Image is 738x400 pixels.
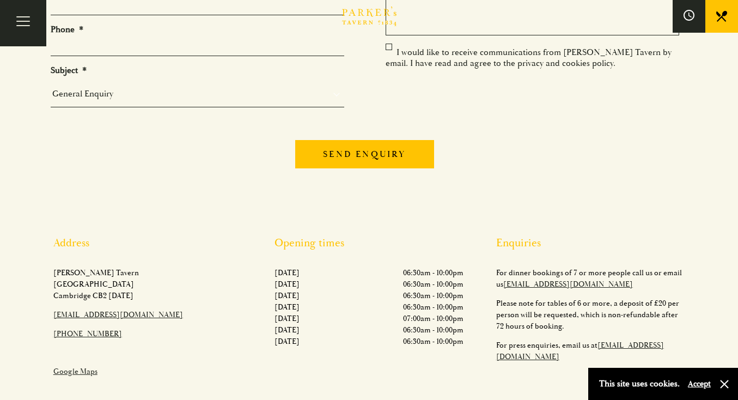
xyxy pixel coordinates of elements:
a: [EMAIL_ADDRESS][DOMAIN_NAME] [53,310,183,319]
button: Close and accept [719,379,730,390]
p: This site uses cookies. [599,376,680,392]
p: [DATE] [275,301,300,313]
h2: Address [53,237,242,250]
p: For press enquiries, email us at [496,340,685,362]
p: 07:00am - 10:00pm [403,313,463,324]
a: [EMAIL_ADDRESS][DOMAIN_NAME] [496,341,664,361]
input: Send enquiry [295,140,434,168]
label: Phone [51,24,83,35]
p: 06:30am - 10:00pm [403,336,463,347]
p: [DATE] [275,267,300,278]
iframe: reCAPTCHA [386,77,551,120]
p: [DATE] [275,324,300,336]
p: 06:30am - 10:00pm [403,301,463,313]
h2: Opening times [275,237,463,250]
p: [DATE] [275,278,300,290]
a: [PHONE_NUMBER] [53,329,122,338]
p: 06:30am - 10:00pm [403,278,463,290]
button: Accept [688,379,711,389]
p: [DATE] [275,336,300,347]
p: 06:30am - 10:00pm [403,267,463,278]
a: Google Maps [53,367,97,376]
label: I would like to receive communications from [PERSON_NAME] Tavern by email. I have read and agree ... [386,47,672,69]
h2: Enquiries [496,237,685,250]
label: Subject [51,65,87,76]
p: [PERSON_NAME] Tavern [GEOGRAPHIC_DATA] Cambridge CB2 [DATE]​ [53,267,242,301]
p: [DATE] [275,313,300,324]
p: 06:30am - 10:00pm [403,290,463,301]
a: [EMAIL_ADDRESS][DOMAIN_NAME] [503,280,633,289]
p: For dinner bookings of 7 or more people call us or email us [496,267,685,290]
p: Please note for tables of 6 or more, a deposit of £20 per person will be requested, which is non-... [496,298,685,332]
p: [DATE] [275,290,300,301]
p: 06:30am - 10:00pm [403,324,463,336]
